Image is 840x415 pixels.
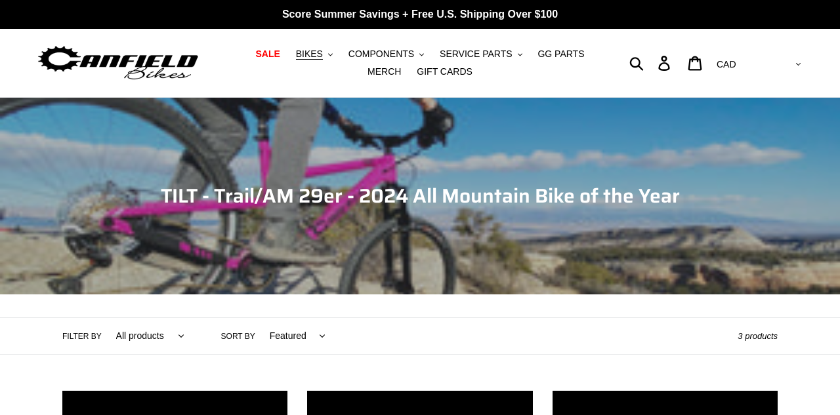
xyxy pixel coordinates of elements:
img: Canfield Bikes [36,43,200,84]
label: Sort by [221,330,255,342]
span: SALE [255,49,280,60]
button: BIKES [289,45,339,63]
button: COMPONENTS [342,45,430,63]
a: GG PARTS [531,45,591,63]
span: SERVICE PARTS [440,49,512,60]
span: MERCH [367,66,401,77]
button: SERVICE PARTS [433,45,528,63]
span: GIFT CARDS [417,66,472,77]
span: TILT - Trail/AM 29er - 2024 All Mountain Bike of the Year [161,180,680,211]
span: COMPONENTS [348,49,414,60]
span: 3 products [738,331,778,341]
label: Filter by [62,330,102,342]
a: GIFT CARDS [410,63,479,81]
span: BIKES [296,49,323,60]
a: SALE [249,45,286,63]
span: GG PARTS [537,49,584,60]
a: MERCH [361,63,408,81]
